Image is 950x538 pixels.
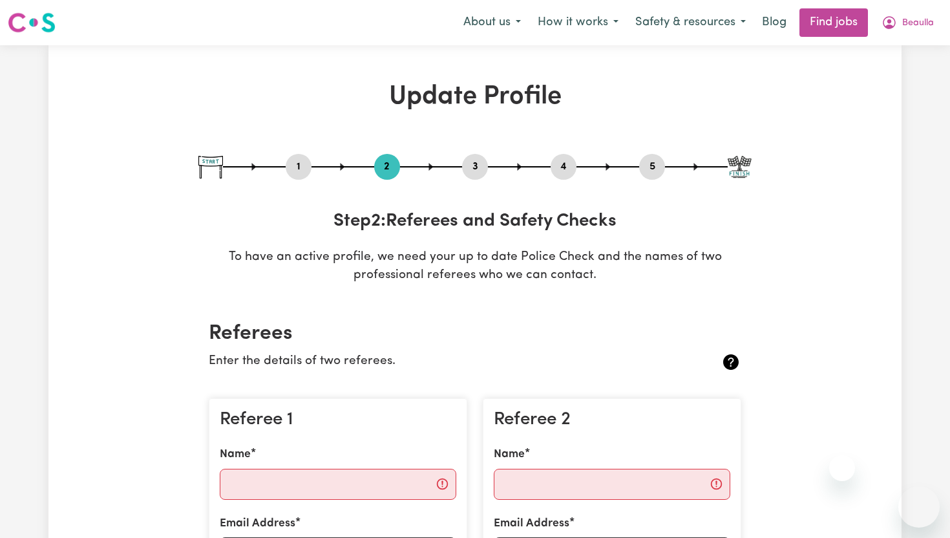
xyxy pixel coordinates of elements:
a: Blog [754,8,794,37]
img: Careseekers logo [8,11,56,34]
p: To have an active profile, we need your up to date Police Check and the names of two professional... [198,248,752,286]
button: Go to step 3 [462,158,488,175]
a: Find jobs [799,8,868,37]
p: Enter the details of two referees. [209,352,653,371]
button: About us [455,9,529,36]
label: Email Address [494,515,569,532]
label: Name [220,446,251,463]
h1: Update Profile [198,81,752,113]
button: Safety & resources [627,9,754,36]
label: Name [494,446,525,463]
button: Go to step 4 [551,158,576,175]
button: How it works [529,9,627,36]
h3: Referee 1 [220,409,456,431]
label: Email Address [220,515,295,532]
h3: Step 2 : Referees and Safety Checks [198,211,752,233]
button: Go to step 2 [374,158,400,175]
button: My Account [873,9,942,36]
h3: Referee 2 [494,409,730,431]
a: Careseekers logo [8,8,56,38]
h2: Referees [209,321,741,346]
button: Go to step 1 [286,158,311,175]
iframe: Button to launch messaging window [898,486,940,528]
button: Go to step 5 [639,158,665,175]
iframe: Close message [829,455,855,481]
span: Beaulla [902,16,934,30]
